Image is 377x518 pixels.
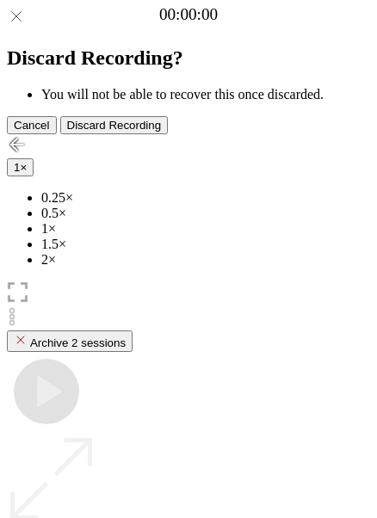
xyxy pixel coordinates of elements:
div: Archive 2 sessions [14,333,126,349]
button: Archive 2 sessions [7,330,133,352]
li: 1× [41,221,370,237]
a: 00:00:00 [159,5,218,24]
span: 1 [14,161,20,174]
li: 1.5× [41,237,370,252]
button: Discard Recording [60,116,169,134]
button: 1× [7,158,34,176]
li: 0.25× [41,190,370,206]
button: Cancel [7,116,57,134]
li: 2× [41,252,370,268]
h2: Discard Recording? [7,46,370,70]
li: 0.5× [41,206,370,221]
li: You will not be able to recover this once discarded. [41,87,370,102]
